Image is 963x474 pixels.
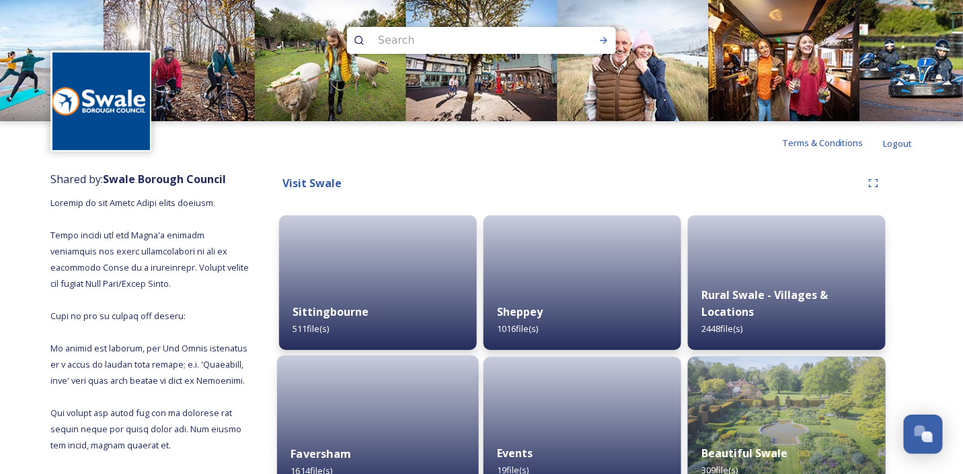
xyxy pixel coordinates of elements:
[701,323,742,335] span: 2448 file(s)
[701,446,787,461] strong: Beautiful Swale
[50,172,226,187] span: Shared by:
[52,53,150,150] img: Swale-Borough-Council-default-social-image.png
[497,304,543,319] strong: Sheppey
[291,446,351,461] strong: Faversham
[497,323,538,335] span: 1016 file(s)
[497,446,533,461] strong: Events
[884,137,913,149] span: Logout
[782,137,863,149] span: Terms & Conditions
[371,26,555,55] input: Search
[103,172,226,187] strong: Swale Borough Council
[782,135,884,151] a: Terms & Conditions
[701,287,828,319] strong: Rural Swale - Villages & Locations
[293,304,369,319] strong: Sittingbourne
[904,415,943,454] button: Open Chat
[282,176,342,191] strong: Visit Swale
[293,323,329,335] span: 511 file(s)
